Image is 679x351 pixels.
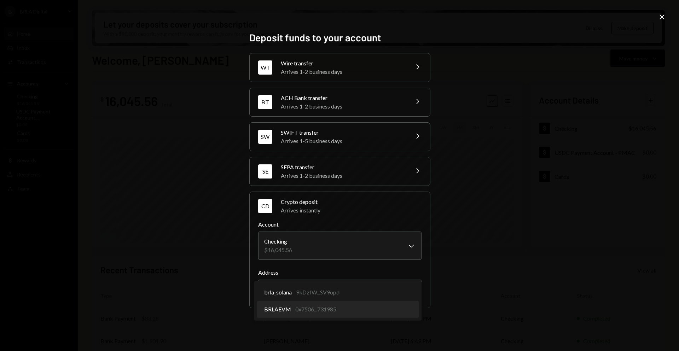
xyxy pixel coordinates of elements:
[258,60,272,75] div: WT
[258,130,272,144] div: SW
[281,171,405,180] div: Arrives 1-2 business days
[258,199,272,213] div: CD
[258,220,422,229] label: Account
[264,305,291,314] span: BRLAEVM
[258,280,422,299] button: Address
[281,137,405,145] div: Arrives 1-5 business days
[264,288,292,297] span: brla_solana
[281,59,405,68] div: Wire transfer
[258,164,272,179] div: SE
[281,206,422,215] div: Arrives instantly
[281,68,405,76] div: Arrives 1-2 business days
[258,95,272,109] div: BT
[249,31,430,45] h2: Deposit funds to your account
[258,268,422,277] label: Address
[258,232,422,260] button: Account
[296,288,339,297] div: 9kDzfW...SV9opd
[281,102,405,111] div: Arrives 1-2 business days
[295,305,336,314] div: 0x7506...731985
[281,128,405,137] div: SWIFT transfer
[281,198,422,206] div: Crypto deposit
[281,163,405,171] div: SEPA transfer
[281,94,405,102] div: ACH Bank transfer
